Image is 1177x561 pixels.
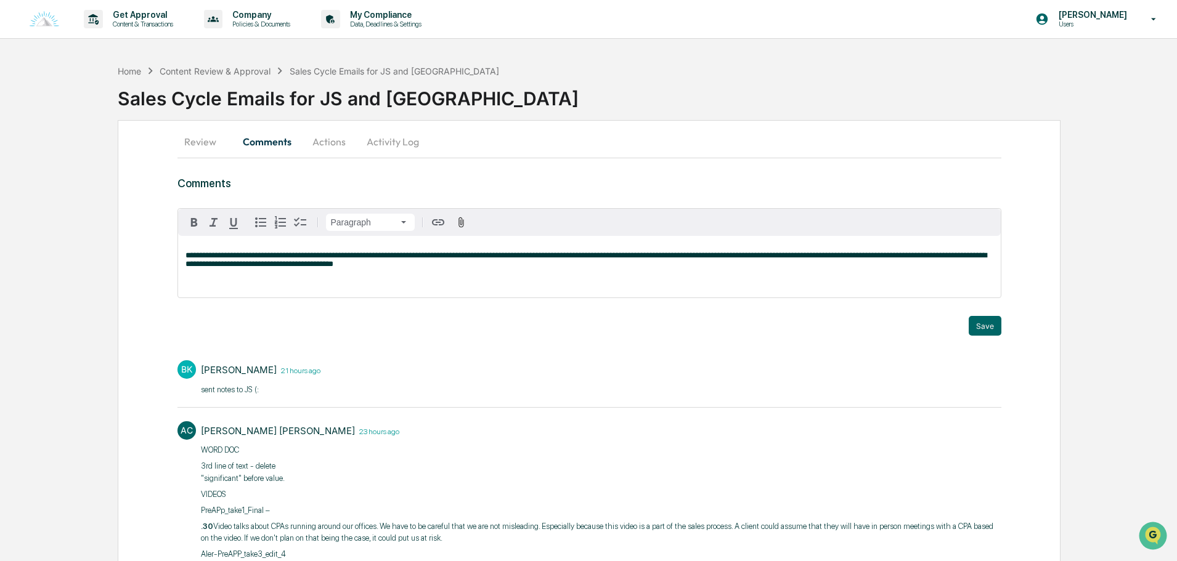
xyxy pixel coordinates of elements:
[118,78,1177,110] div: Sales Cycle Emails for JS and [GEOGRAPHIC_DATA]
[1138,520,1171,554] iframe: Open customer support
[12,220,22,230] div: 🖐️
[340,10,428,20] p: My Compliance
[233,127,301,156] button: Comments
[103,20,179,28] p: Content & Transactions
[201,460,1001,484] p: 3rd line of text - delete "significant" before value.
[201,444,1001,456] p: ​WORD DOC
[7,237,83,259] a: 🔎Data Lookup
[355,426,399,436] time: Thursday, September 18, 2025 at 12:46:17 PM EDT
[12,243,22,253] div: 🔎
[201,548,1001,560] p: Aler-PreAPP_take3_edit_4
[25,242,78,254] span: Data Lookup
[204,212,224,232] button: Italic
[222,10,296,20] p: Company
[177,127,233,156] button: Review
[201,425,355,437] div: [PERSON_NAME] [PERSON_NAME]
[87,272,149,281] a: Powered byPylon
[201,520,1001,544] p: Video talks about CPAs running around our offices. We have to be careful that we are not misleadi...
[1049,10,1133,20] p: [PERSON_NAME]
[201,364,277,376] div: [PERSON_NAME]
[30,11,59,28] img: logo
[1049,20,1133,28] p: Users
[123,272,149,281] span: Pylon
[290,66,499,76] div: Sales Cycle Emails for JS and [GEOGRAPHIC_DATA]
[224,212,243,232] button: Underline
[277,365,320,375] time: Thursday, September 18, 2025 at 2:25:37 PM EDT
[118,66,141,76] div: Home
[42,94,202,107] div: Start new chat
[222,20,296,28] p: Policies & Documents
[177,177,1001,190] h3: Comments
[103,10,179,20] p: Get Approval
[38,167,100,177] span: [PERSON_NAME]
[177,127,1001,156] div: secondary tabs example
[201,522,213,531] strong: .30
[25,219,79,231] span: Preclearance
[89,220,99,230] div: 🗄️
[102,219,153,231] span: Attestations
[12,156,32,176] img: Cameron Burns
[191,134,224,149] button: See all
[7,214,84,236] a: 🖐️Preclearance
[184,212,204,232] button: Bold
[201,384,320,396] p: sent notes to JS (:
[201,488,1001,501] p: VIDEOS
[109,167,134,177] span: [DATE]
[340,20,428,28] p: Data, Deadlines & Settings
[102,167,107,177] span: •
[177,421,196,440] div: AC
[25,168,35,178] img: 1746055101610-c473b297-6a78-478c-a979-82029cc54cd1
[357,127,429,156] button: Activity Log
[210,98,224,113] button: Start new chat
[12,26,224,46] p: How can we help?
[12,94,35,116] img: 1746055101610-c473b297-6a78-478c-a979-82029cc54cd1
[969,316,1001,336] button: Save
[160,66,271,76] div: Content Review & Approval
[12,137,83,147] div: Past conversations
[84,214,158,236] a: 🗄️Attestations
[42,107,156,116] div: We're available if you need us!
[326,214,415,231] button: Block type
[450,214,472,231] button: Attach files
[201,504,1001,517] p: PreAPp_take1_Final –
[301,127,357,156] button: Actions
[177,360,196,379] div: BK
